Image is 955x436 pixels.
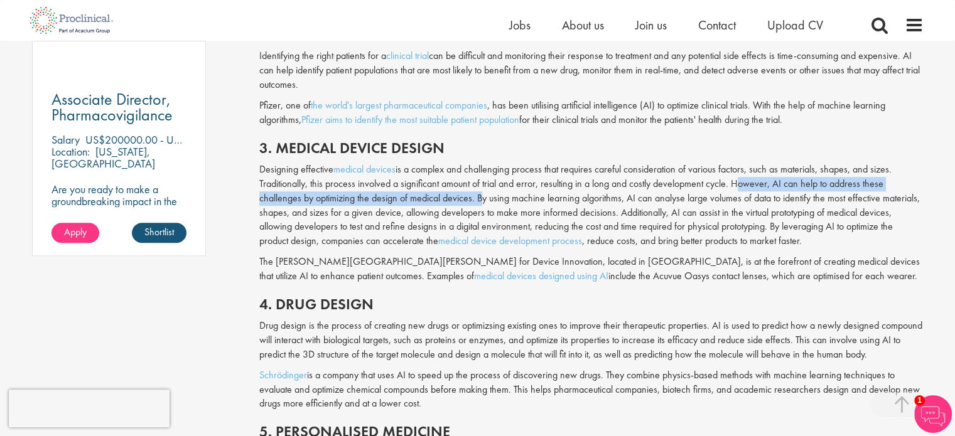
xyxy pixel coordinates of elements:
[51,223,99,243] a: Apply
[51,88,173,125] span: Associate Director, Pharmacovigilance
[64,225,87,238] span: Apply
[51,132,80,147] span: Salary
[698,17,736,33] a: Contact
[259,319,924,362] p: Drug design is the process of creating new drugs or optimizsing existing ones to improve their th...
[259,26,924,43] h2: 2. Clinical trials
[259,98,924,127] p: Pfizer, one of , has been utilising artificial intelligence (AI) to optimize clinical trials. Wit...
[51,183,187,255] p: Are you ready to make a groundbreaking impact in the world of biotechnology? Join a growing compa...
[311,98,487,112] a: the world's largest pharmaceutical companies
[85,132,286,147] p: US$200000.00 - US$250000.00 per annum
[509,17,531,33] a: Jobs
[51,144,90,159] span: Location:
[386,49,429,62] a: clinical trial
[259,49,924,92] p: Identifying the right patients for a can be difficult and monitoring their response to treatment ...
[438,234,582,247] a: medical device development process
[259,368,924,412] p: is a company that uses AI to speed up the process of discovering new drugs. They combine physics-...
[767,17,823,33] a: Upload CV
[914,395,952,433] img: Chatbot
[51,144,155,171] p: [US_STATE], [GEOGRAPHIC_DATA]
[333,162,396,176] a: medical devices
[132,223,186,243] a: Shortlist
[301,113,519,126] a: Pfizer aims to identify the most suitable patient population
[914,395,925,406] span: 1
[259,255,924,284] p: The [PERSON_NAME][GEOGRAPHIC_DATA][PERSON_NAME] for Device Innovation, located in [GEOGRAPHIC_DAT...
[259,162,924,248] p: Designing effective is a complex and challenging process that requires careful consideration of v...
[259,296,924,312] h2: 4. Drug design
[259,368,307,381] a: Schrödinger
[259,140,924,156] h2: 3. Medical device design
[9,390,170,427] iframe: reCAPTCHA
[51,92,187,123] a: Associate Director, Pharmacovigilance
[562,17,604,33] a: About us
[635,17,667,33] a: Join us
[474,269,608,282] a: medical devices designed using AI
